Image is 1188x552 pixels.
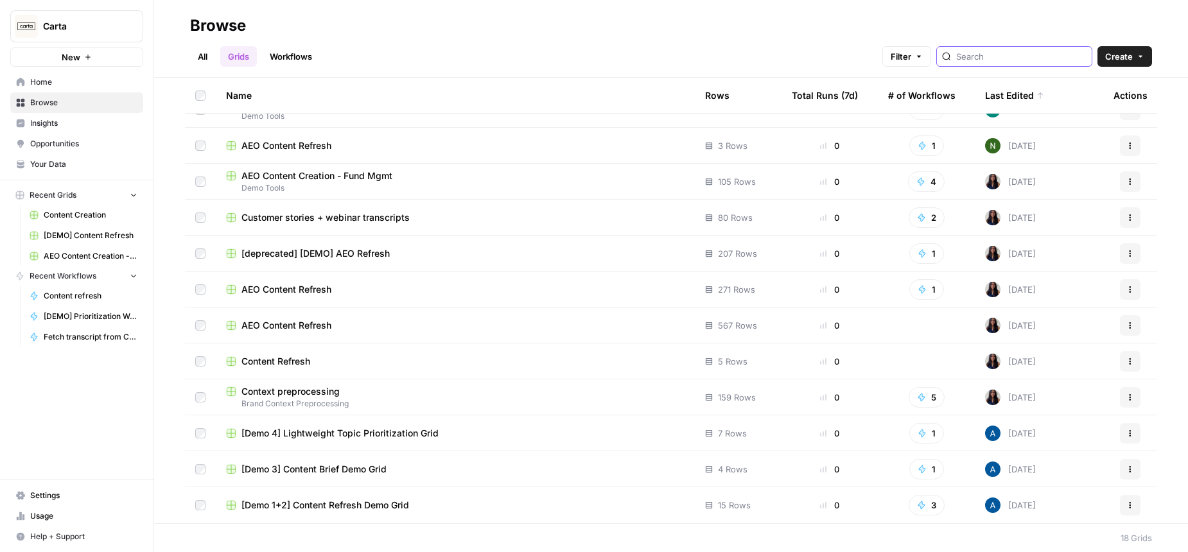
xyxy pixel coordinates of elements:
[226,169,685,194] a: AEO Content Creation - Fund MgmtDemo Tools
[44,209,137,221] span: Content Creation
[985,246,1000,261] img: rox323kbkgutb4wcij4krxobkpon
[985,354,1036,369] div: [DATE]
[43,20,121,33] span: Carta
[909,243,944,264] button: 1
[10,113,143,134] a: Insights
[30,76,137,88] span: Home
[985,246,1036,261] div: [DATE]
[24,225,143,246] a: [DEMO] Content Refresh
[792,175,868,188] div: 0
[226,463,685,476] a: [Demo 3] Content Brief Demo Grid
[226,78,685,113] div: Name
[241,247,390,260] span: [deprecated] [DEMO] AEO Refresh
[262,46,320,67] a: Workflows
[718,499,751,512] span: 15 Rows
[24,205,143,225] a: Content Creation
[985,390,1000,405] img: rox323kbkgutb4wcij4krxobkpon
[44,311,137,322] span: [DEMO] Prioritization Workflow for creation
[30,270,96,282] span: Recent Workflows
[226,319,685,332] a: AEO Content Refresh
[241,319,331,332] span: AEO Content Refresh
[44,230,137,241] span: [DEMO] Content Refresh
[226,211,685,224] a: Customer stories + webinar transcripts
[10,485,143,506] a: Settings
[792,211,868,224] div: 0
[891,50,911,63] span: Filter
[10,10,143,42] button: Workspace: Carta
[10,526,143,547] button: Help + Support
[718,391,756,404] span: 159 Rows
[10,185,143,205] button: Recent Grids
[241,139,331,152] span: AEO Content Refresh
[10,47,143,67] button: New
[220,46,257,67] a: Grids
[30,138,137,150] span: Opportunities
[241,169,392,182] span: AEO Content Creation - Fund Mgmt
[908,171,945,192] button: 4
[705,78,729,113] div: Rows
[10,506,143,526] a: Usage
[792,391,868,404] div: 0
[226,427,685,440] a: [Demo 4] Lightweight Topic Prioritization Grid
[1105,50,1133,63] span: Create
[44,290,137,302] span: Content refresh
[792,319,868,332] div: 0
[985,210,1000,225] img: rox323kbkgutb4wcij4krxobkpon
[190,15,246,36] div: Browse
[985,78,1044,113] div: Last Edited
[226,385,685,410] a: Context preprocessingBrand Context Preprocessing
[10,92,143,113] a: Browse
[985,390,1036,405] div: [DATE]
[30,510,137,522] span: Usage
[241,355,310,368] span: Content Refresh
[909,459,944,479] button: 1
[909,423,944,444] button: 1
[10,72,143,92] a: Home
[792,283,868,296] div: 0
[30,117,137,129] span: Insights
[10,134,143,154] a: Opportunities
[718,175,756,188] span: 105 Rows
[226,355,685,368] a: Content Refresh
[792,247,868,260] div: 0
[62,51,80,64] span: New
[226,247,685,260] a: [deprecated] [DEMO] AEO Refresh
[909,279,944,300] button: 1
[718,247,757,260] span: 207 Rows
[30,159,137,170] span: Your Data
[985,497,1036,513] div: [DATE]
[985,282,1000,297] img: rox323kbkgutb4wcij4krxobkpon
[226,139,685,152] a: AEO Content Refresh
[985,210,1036,225] div: [DATE]
[985,138,1000,153] img: g4o9tbhziz0738ibrok3k9f5ina6
[24,306,143,327] a: [DEMO] Prioritization Workflow for creation
[985,497,1000,513] img: he81ibor8lsei4p3qvg4ugbvimgp
[1114,78,1148,113] div: Actions
[241,499,409,512] span: [Demo 1+2] Content Refresh Demo Grid
[718,463,747,476] span: 4 Rows
[909,495,945,515] button: 3
[226,182,685,194] span: Demo Tools
[985,354,1000,369] img: rox323kbkgutb4wcij4krxobkpon
[1097,46,1152,67] button: Create
[241,283,331,296] span: AEO Content Refresh
[909,135,944,156] button: 1
[792,139,868,152] div: 0
[15,15,38,38] img: Carta Logo
[718,427,747,440] span: 7 Rows
[44,250,137,262] span: AEO Content Creation - Fund Mgmt
[882,46,931,67] button: Filter
[985,318,1036,333] div: [DATE]
[792,499,868,512] div: 0
[226,283,685,296] a: AEO Content Refresh
[718,355,747,368] span: 5 Rows
[909,387,945,408] button: 5
[30,97,137,108] span: Browse
[718,211,753,224] span: 80 Rows
[792,463,868,476] div: 0
[909,207,945,228] button: 2
[985,461,1036,477] div: [DATE]
[30,189,76,201] span: Recent Grids
[718,139,747,152] span: 3 Rows
[985,138,1036,153] div: [DATE]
